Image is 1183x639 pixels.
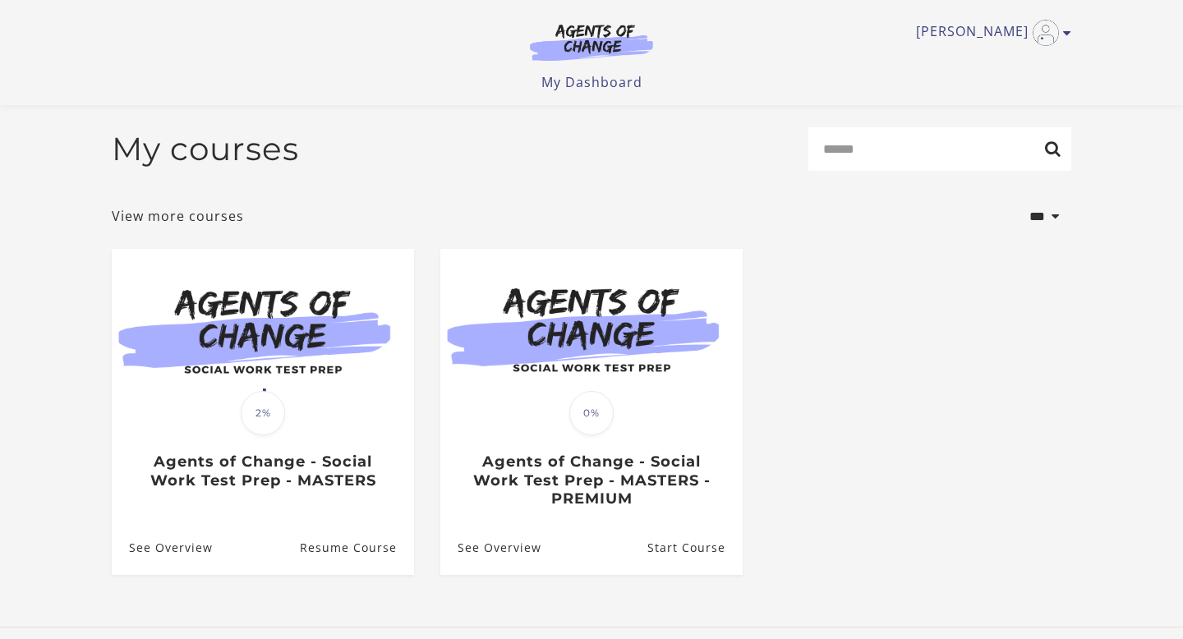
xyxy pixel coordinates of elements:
h2: My courses [112,130,299,168]
span: 0% [569,391,614,435]
a: Agents of Change - Social Work Test Prep - MASTERS - PREMIUM: Resume Course [647,521,743,574]
a: Agents of Change - Social Work Test Prep - MASTERS - PREMIUM: See Overview [440,521,541,574]
a: View more courses [112,206,244,226]
h3: Agents of Change - Social Work Test Prep - MASTERS [129,453,396,490]
h3: Agents of Change - Social Work Test Prep - MASTERS - PREMIUM [458,453,725,508]
img: Agents of Change Logo [513,23,670,61]
a: Agents of Change - Social Work Test Prep - MASTERS: Resume Course [300,521,414,574]
span: 2% [241,391,285,435]
a: Agents of Change - Social Work Test Prep - MASTERS: See Overview [112,521,213,574]
a: Toggle menu [916,20,1063,46]
a: My Dashboard [541,73,642,91]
